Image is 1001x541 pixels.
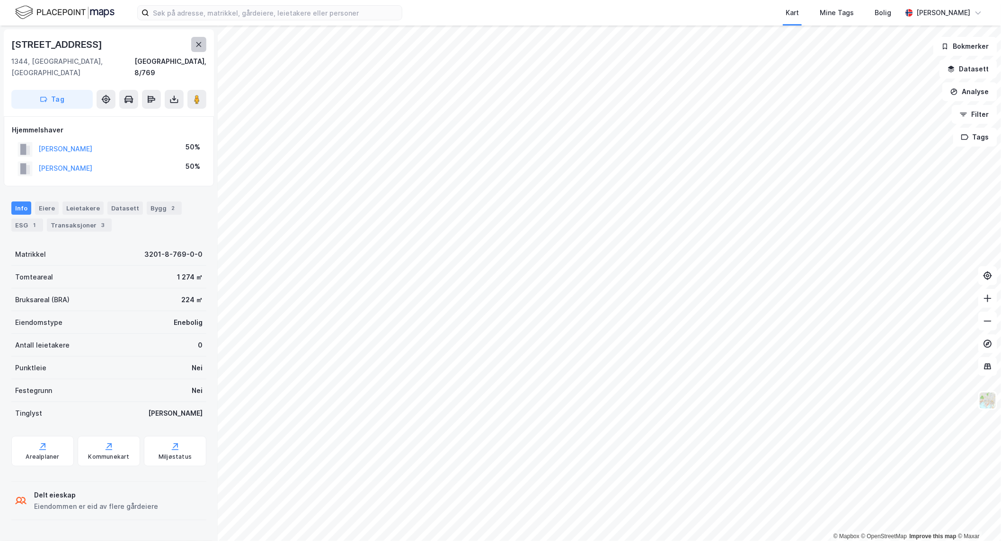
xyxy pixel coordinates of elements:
div: [STREET_ADDRESS] [11,37,104,52]
div: Kart [786,7,799,18]
div: 3 [98,220,108,230]
div: Info [11,201,31,215]
div: Punktleie [15,362,46,374]
div: Leietakere [62,201,104,215]
div: Eiere [35,201,59,215]
button: Bokmerker [933,37,997,56]
div: Festegrunn [15,385,52,396]
div: Arealplaner [26,453,59,461]
div: 1344, [GEOGRAPHIC_DATA], [GEOGRAPHIC_DATA] [11,56,134,79]
a: OpenStreetMap [861,533,907,540]
div: Bolig [875,7,891,18]
a: Improve this map [910,533,957,540]
div: Hjemmelshaver [12,124,206,136]
div: Tomteareal [15,271,53,283]
div: Antall leietakere [15,340,70,351]
div: 3201-8-769-0-0 [144,249,203,260]
iframe: Chat Widget [954,496,1001,541]
button: Tag [11,90,93,109]
div: Enebolig [174,317,203,328]
img: logo.f888ab2527a4732fd821a326f86c7f29.svg [15,4,115,21]
div: Kommunekart [88,453,129,461]
img: Z [979,392,997,410]
div: 50% [186,161,200,172]
div: 50% [186,141,200,153]
a: Mapbox [833,533,859,540]
div: Nei [192,362,203,374]
div: Tinglyst [15,408,42,419]
button: Filter [952,105,997,124]
div: Delt eieskap [34,489,158,501]
div: 224 ㎡ [181,294,203,305]
div: [PERSON_NAME] [917,7,971,18]
div: Nei [192,385,203,396]
div: 1 274 ㎡ [177,271,203,283]
div: Datasett [107,201,143,215]
div: Eiendommen er eid av flere gårdeiere [34,501,158,512]
button: Datasett [939,60,997,79]
input: Søk på adresse, matrikkel, gårdeiere, leietakere eller personer [149,6,402,20]
div: [GEOGRAPHIC_DATA], 8/769 [134,56,206,79]
div: Transaksjoner [47,218,112,232]
div: 2 [168,203,178,213]
div: 0 [198,340,203,351]
div: [PERSON_NAME] [148,408,203,419]
div: Matrikkel [15,249,46,260]
div: Miljøstatus [159,453,192,461]
div: Eiendomstype [15,317,62,328]
div: Bygg [147,201,182,215]
button: Analyse [942,82,997,101]
div: Bruksareal (BRA) [15,294,70,305]
div: ESG [11,218,43,232]
button: Tags [953,128,997,147]
div: 1 [30,220,39,230]
div: Kontrollprogram for chat [954,496,1001,541]
div: Mine Tags [820,7,854,18]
